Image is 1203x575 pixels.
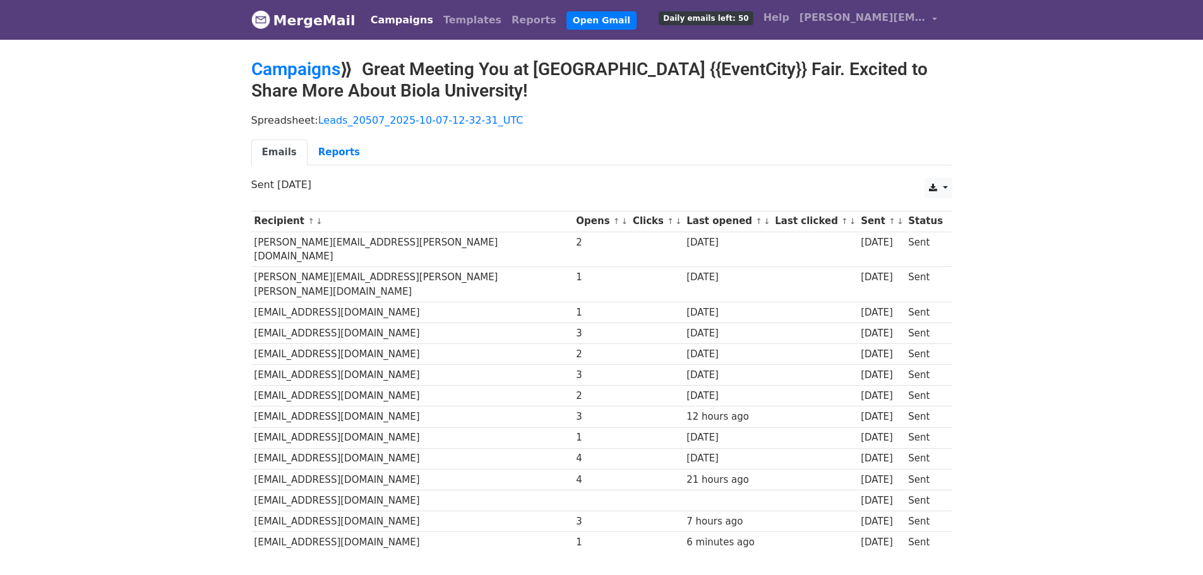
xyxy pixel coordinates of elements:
[905,532,945,553] td: Sent
[905,211,945,232] th: Status
[858,211,905,232] th: Sent
[251,211,573,232] th: Recipient
[366,8,438,33] a: Campaigns
[861,451,902,466] div: [DATE]
[576,410,626,424] div: 3
[576,347,626,362] div: 2
[686,535,769,550] div: 6 minutes ago
[654,5,758,30] a: Daily emails left: 50
[667,216,674,226] a: ↑
[566,11,637,30] a: Open Gmail
[576,368,626,382] div: 3
[251,232,573,267] td: [PERSON_NAME][EMAIL_ADDRESS][PERSON_NAME][DOMAIN_NAME]
[251,139,308,165] a: Emails
[251,365,573,386] td: [EMAIL_ADDRESS][DOMAIN_NAME]
[905,267,945,302] td: Sent
[755,216,762,226] a: ↑
[251,511,573,531] td: [EMAIL_ADDRESS][DOMAIN_NAME]
[251,448,573,469] td: [EMAIL_ADDRESS][DOMAIN_NAME]
[861,389,902,403] div: [DATE]
[861,494,902,508] div: [DATE]
[861,430,902,445] div: [DATE]
[905,232,945,267] td: Sent
[905,365,945,386] td: Sent
[659,11,753,25] span: Daily emails left: 50
[251,59,952,101] h2: ⟫ Great Meeting You at [GEOGRAPHIC_DATA] {{EventCity}} Fair. Excited to Share More About Biola Un...
[905,406,945,427] td: Sent
[861,347,902,362] div: [DATE]
[251,178,952,191] p: Sent [DATE]
[576,305,626,320] div: 1
[686,451,769,466] div: [DATE]
[861,368,902,382] div: [DATE]
[861,410,902,424] div: [DATE]
[686,430,769,445] div: [DATE]
[251,386,573,406] td: [EMAIL_ADDRESS][DOMAIN_NAME]
[861,514,902,529] div: [DATE]
[576,451,626,466] div: 4
[861,305,902,320] div: [DATE]
[758,5,794,30] a: Help
[251,302,573,323] td: [EMAIL_ADDRESS][DOMAIN_NAME]
[772,211,858,232] th: Last clicked
[308,216,314,226] a: ↑
[905,448,945,469] td: Sent
[686,270,769,285] div: [DATE]
[576,514,626,529] div: 3
[438,8,506,33] a: Templates
[799,10,926,25] span: [PERSON_NAME][EMAIL_ADDRESS][PERSON_NAME][DOMAIN_NAME]
[889,216,895,226] a: ↑
[686,305,769,320] div: [DATE]
[251,532,573,553] td: [EMAIL_ADDRESS][DOMAIN_NAME]
[861,535,902,550] div: [DATE]
[686,235,769,250] div: [DATE]
[630,211,683,232] th: Clicks
[861,235,902,250] div: [DATE]
[905,511,945,531] td: Sent
[613,216,620,226] a: ↑
[686,514,769,529] div: 7 hours ago
[576,270,626,285] div: 1
[251,406,573,427] td: [EMAIL_ADDRESS][DOMAIN_NAME]
[905,344,945,365] td: Sent
[763,216,770,226] a: ↓
[905,302,945,323] td: Sent
[251,267,573,302] td: [PERSON_NAME][EMAIL_ADDRESS][PERSON_NAME][PERSON_NAME][DOMAIN_NAME]
[794,5,942,35] a: [PERSON_NAME][EMAIL_ADDRESS][PERSON_NAME][DOMAIN_NAME]
[905,427,945,448] td: Sent
[849,216,856,226] a: ↓
[905,323,945,344] td: Sent
[251,344,573,365] td: [EMAIL_ADDRESS][DOMAIN_NAME]
[251,469,573,490] td: [EMAIL_ADDRESS][DOMAIN_NAME]
[576,389,626,403] div: 2
[576,473,626,487] div: 4
[318,114,524,126] a: Leads_20507_2025-10-07-12-32-31_UTC
[686,473,769,487] div: 21 hours ago
[251,59,340,80] a: Campaigns
[251,10,270,29] img: MergeMail logo
[251,490,573,511] td: [EMAIL_ADDRESS][DOMAIN_NAME]
[686,410,769,424] div: 12 hours ago
[621,216,628,226] a: ↓
[251,323,573,344] td: [EMAIL_ADDRESS][DOMAIN_NAME]
[506,8,561,33] a: Reports
[686,389,769,403] div: [DATE]
[905,490,945,511] td: Sent
[573,211,630,232] th: Opens
[905,469,945,490] td: Sent
[841,216,848,226] a: ↑
[675,216,682,226] a: ↓
[861,270,902,285] div: [DATE]
[905,386,945,406] td: Sent
[308,139,371,165] a: Reports
[686,347,769,362] div: [DATE]
[683,211,772,232] th: Last opened
[251,114,952,127] p: Spreadsheet:
[686,326,769,341] div: [DATE]
[576,535,626,550] div: 1
[251,7,356,33] a: MergeMail
[576,235,626,250] div: 2
[686,368,769,382] div: [DATE]
[576,326,626,341] div: 3
[576,430,626,445] div: 1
